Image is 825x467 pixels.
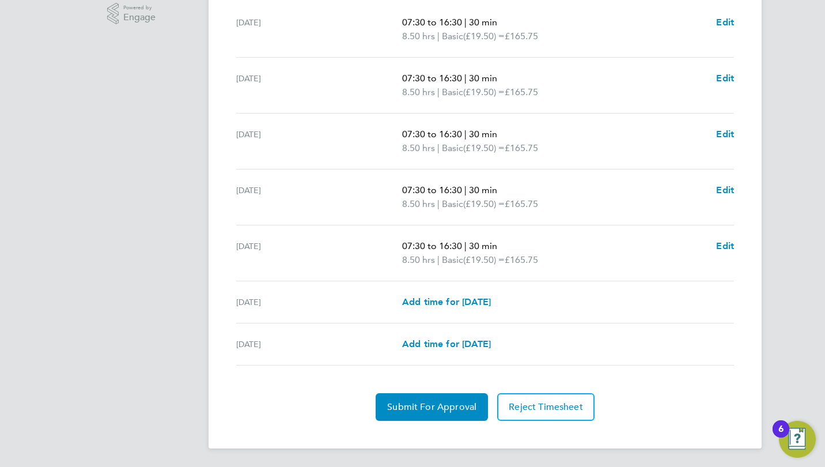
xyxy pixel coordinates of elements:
[437,31,440,42] span: |
[402,129,462,140] span: 07:30 to 16:30
[402,86,435,97] span: 8.50 hrs
[236,127,402,155] div: [DATE]
[437,142,440,153] span: |
[402,184,462,195] span: 07:30 to 16:30
[778,429,784,444] div: 6
[437,86,440,97] span: |
[437,254,440,265] span: |
[463,254,505,265] span: (£19.50) =
[497,393,595,421] button: Reject Timesheet
[463,142,505,153] span: (£19.50) =
[123,3,156,13] span: Powered by
[402,73,462,84] span: 07:30 to 16:30
[716,183,734,197] a: Edit
[716,71,734,85] a: Edit
[236,71,402,99] div: [DATE]
[402,296,491,307] span: Add time for [DATE]
[716,239,734,253] a: Edit
[464,240,467,251] span: |
[236,16,402,43] div: [DATE]
[716,16,734,29] a: Edit
[469,73,497,84] span: 30 min
[464,129,467,140] span: |
[442,197,463,211] span: Basic
[505,142,538,153] span: £165.75
[469,184,497,195] span: 30 min
[716,129,734,140] span: Edit
[716,127,734,141] a: Edit
[402,240,462,251] span: 07:30 to 16:30
[463,86,505,97] span: (£19.50) =
[505,86,538,97] span: £165.75
[123,13,156,22] span: Engage
[505,31,538,42] span: £165.75
[402,295,491,309] a: Add time for [DATE]
[505,254,538,265] span: £165.75
[716,73,734,84] span: Edit
[464,184,467,195] span: |
[402,254,435,265] span: 8.50 hrs
[716,240,734,251] span: Edit
[442,29,463,43] span: Basic
[505,198,538,209] span: £165.75
[442,253,463,267] span: Basic
[236,337,402,351] div: [DATE]
[402,338,491,349] span: Add time for [DATE]
[509,401,583,413] span: Reject Timesheet
[437,198,440,209] span: |
[716,184,734,195] span: Edit
[402,17,462,28] span: 07:30 to 16:30
[402,142,435,153] span: 8.50 hrs
[464,73,467,84] span: |
[442,85,463,99] span: Basic
[236,183,402,211] div: [DATE]
[236,295,402,309] div: [DATE]
[716,17,734,28] span: Edit
[236,239,402,267] div: [DATE]
[469,17,497,28] span: 30 min
[387,401,476,413] span: Submit For Approval
[779,421,816,458] button: Open Resource Center, 6 new notifications
[463,31,505,42] span: (£19.50) =
[107,3,156,25] a: Powered byEngage
[402,31,435,42] span: 8.50 hrs
[402,337,491,351] a: Add time for [DATE]
[463,198,505,209] span: (£19.50) =
[469,240,497,251] span: 30 min
[469,129,497,140] span: 30 min
[464,17,467,28] span: |
[402,198,435,209] span: 8.50 hrs
[442,141,463,155] span: Basic
[376,393,488,421] button: Submit For Approval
